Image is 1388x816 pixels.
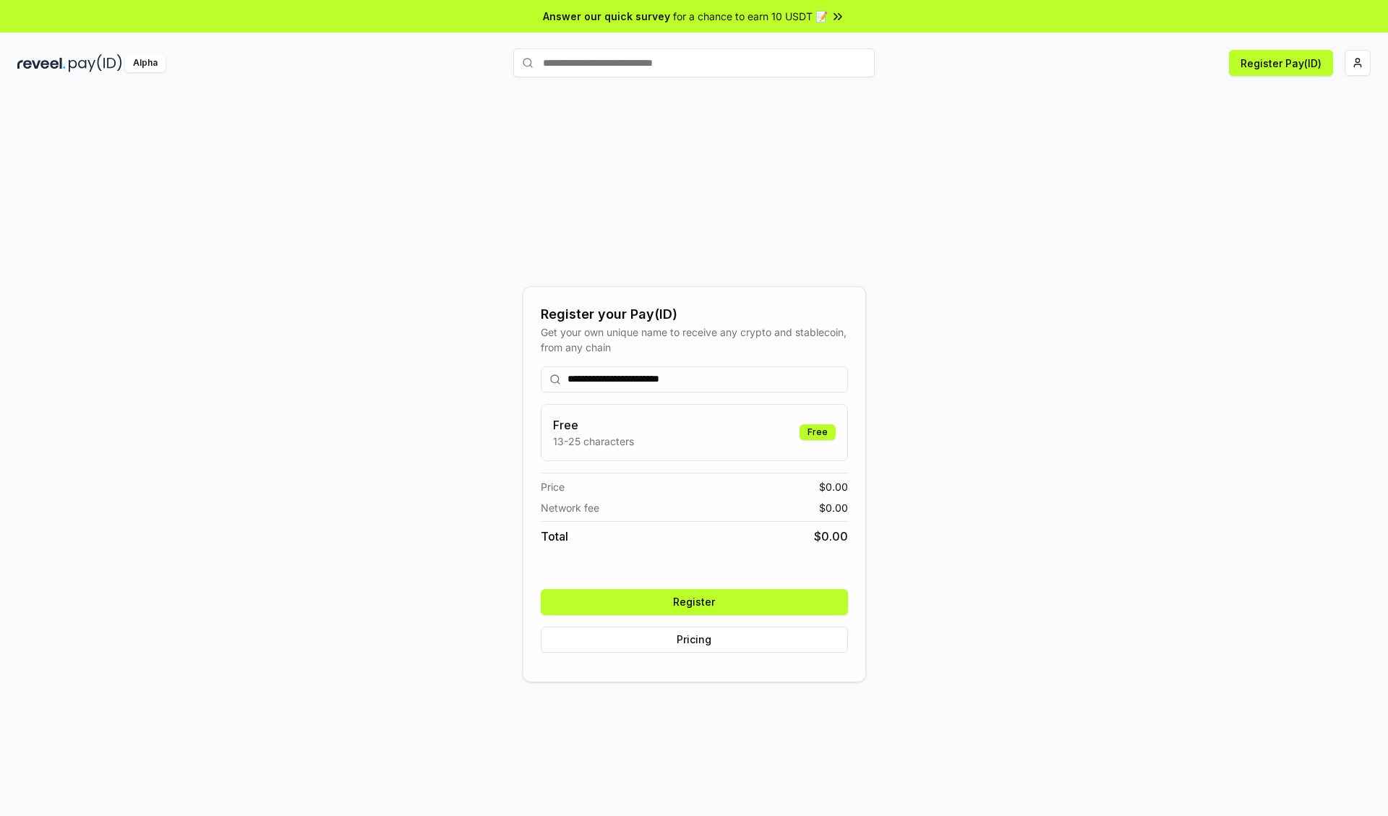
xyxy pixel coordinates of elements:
[541,627,848,653] button: Pricing
[673,9,828,24] span: for a chance to earn 10 USDT 📝
[541,325,848,355] div: Get your own unique name to receive any crypto and stablecoin, from any chain
[541,589,848,615] button: Register
[541,500,599,515] span: Network fee
[553,434,634,449] p: 13-25 characters
[17,54,66,72] img: reveel_dark
[543,9,670,24] span: Answer our quick survey
[541,304,848,325] div: Register your Pay(ID)
[814,528,848,545] span: $ 0.00
[819,479,848,494] span: $ 0.00
[541,479,565,494] span: Price
[1229,50,1333,76] button: Register Pay(ID)
[541,528,568,545] span: Total
[125,54,166,72] div: Alpha
[800,424,836,440] div: Free
[819,500,848,515] span: $ 0.00
[553,416,634,434] h3: Free
[69,54,122,72] img: pay_id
